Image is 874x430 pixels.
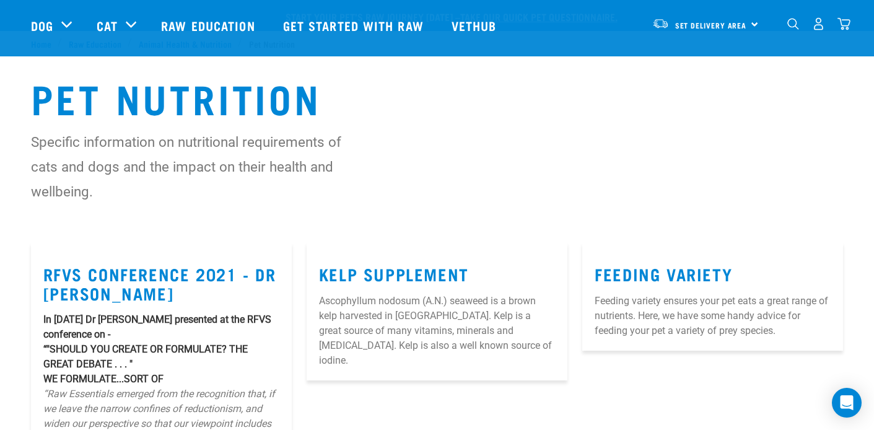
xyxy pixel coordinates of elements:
[787,18,799,30] img: home-icon-1@2x.png
[837,17,850,30] img: home-icon@2x.png
[43,343,248,370] strong: “"SHOULD YOU CREATE OR FORMULATE? THE GREAT DEBATE . . . "
[439,1,512,50] a: Vethub
[149,1,270,50] a: Raw Education
[812,17,825,30] img: user.png
[43,269,276,297] a: RFVS Conference 2021 - Dr [PERSON_NAME]
[43,373,164,385] strong: WE FORMULATE...SORT OF
[675,23,747,27] span: Set Delivery Area
[832,388,862,418] div: Open Intercom Messenger
[652,18,669,29] img: van-moving.png
[595,294,831,338] p: Feeding variety ensures your pet eats a great range of nutrients. Here, we have some handy advice...
[31,75,844,120] h1: Pet Nutrition
[31,16,53,35] a: Dog
[319,294,555,368] p: Ascophyllum nodosum (A.N.) seaweed is a brown kelp harvested in [GEOGRAPHIC_DATA]. Kelp is a grea...
[31,129,356,204] p: Specific information on nutritional requirements of cats and dogs and the impact on their health ...
[595,269,732,278] a: Feeding Variety
[319,269,469,278] a: Kelp Supplement
[43,314,271,340] strong: In [DATE] Dr [PERSON_NAME] presented at the RFVS conference on -
[97,16,118,35] a: Cat
[271,1,439,50] a: Get started with Raw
